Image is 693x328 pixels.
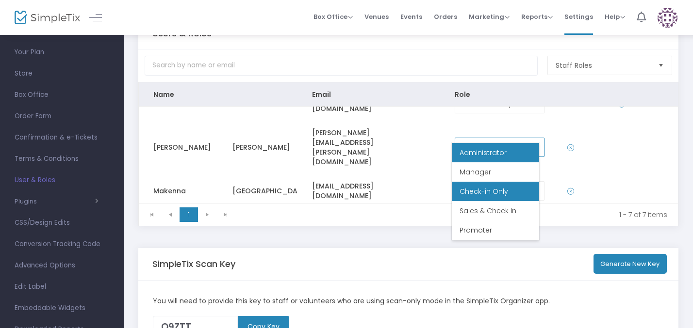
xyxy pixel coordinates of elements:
[654,56,668,75] button: Select
[15,217,109,229] span: CSS/Design Edits
[145,56,538,76] input: Search by name or email
[139,174,218,208] td: Makenna
[521,12,553,21] span: Reports
[152,28,212,39] h5: Users & Roles
[180,207,198,222] span: Page 1
[313,12,353,21] span: Box Office
[242,210,667,219] kendo-pager-info: 1 - 7 of 7 items
[594,254,667,274] button: Generate New Key
[15,89,109,101] span: Box Office
[139,82,218,107] th: Name
[15,281,109,293] span: Edit Label
[460,148,507,157] span: Administrator
[15,153,109,165] span: Terms & Conditions
[15,131,109,144] span: Confirmation & e-Tickets
[15,238,109,250] span: Conversion Tracking Code
[218,174,297,208] td: [GEOGRAPHIC_DATA]
[152,259,235,269] h5: SimpleTix Scan Key
[440,82,559,107] th: Role
[297,174,440,208] td: [EMAIL_ADDRESS][DOMAIN_NAME]
[15,110,109,123] span: Order Form
[605,12,625,21] span: Help
[297,82,440,107] th: Email
[526,138,539,156] button: Select
[460,206,516,216] span: Sales & Check In
[148,296,669,306] div: You will need to provide this key to staff or volunteers who are using scan-only mode in the Simp...
[15,67,109,80] span: Store
[15,302,109,314] span: Embeddable Widgets
[400,4,422,29] span: Events
[15,259,109,272] span: Advanced Options
[139,82,678,203] div: Data table
[469,12,510,21] span: Marketing
[15,46,109,59] span: Your Plan
[556,61,650,70] span: Staff Roles
[564,4,593,29] span: Settings
[460,187,508,196] span: Check-in Only
[15,174,109,187] span: User & Roles
[434,4,457,29] span: Orders
[460,167,491,177] span: Manager
[297,121,440,174] td: [PERSON_NAME][EMAIL_ADDRESS][PERSON_NAME][DOMAIN_NAME]
[139,121,218,174] td: [PERSON_NAME]
[460,225,492,235] span: Promoter
[364,4,389,29] span: Venues
[218,121,297,174] td: [PERSON_NAME]
[15,198,99,205] button: Plugins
